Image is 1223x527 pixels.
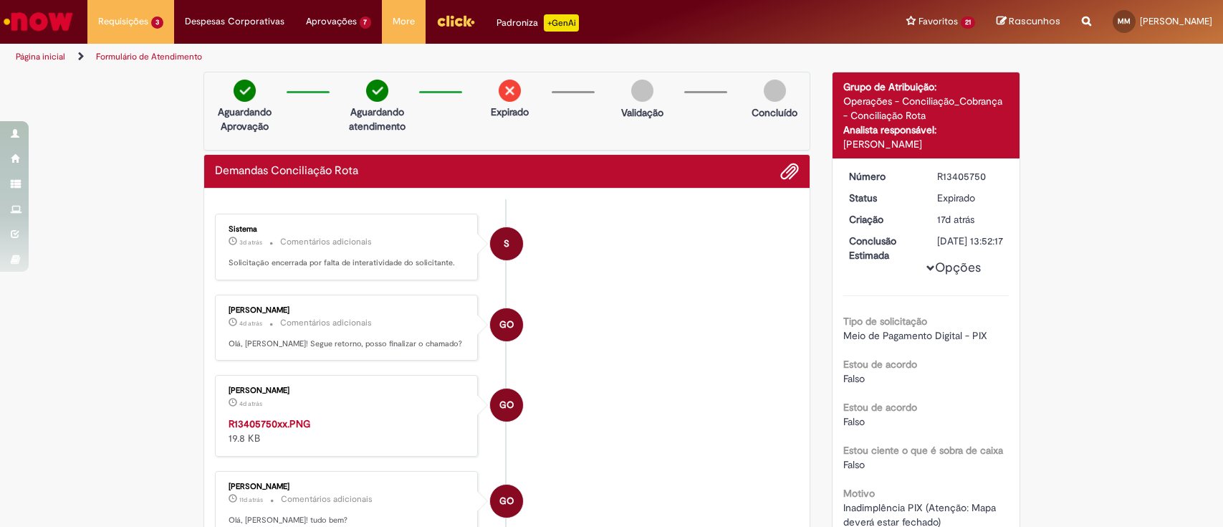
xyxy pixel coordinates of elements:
[499,388,514,422] span: GO
[843,415,865,428] span: Falso
[239,399,262,408] time: 25/08/2025 17:35:13
[239,495,263,504] time: 18/08/2025 17:40:38
[764,80,786,102] img: img-circle-grey.png
[490,308,523,341] div: Gustavo Oliveira
[210,105,279,133] p: Aguardando Aprovação
[919,14,958,29] span: Favoritos
[843,358,917,371] b: Estou de acordo
[843,123,1009,137] div: Analista responsável:
[843,444,1003,457] b: Estou ciente o que é sobra de caixa
[621,105,663,120] p: Validação
[436,10,475,32] img: click_logo_yellow_360x200.png
[843,315,927,328] b: Tipo de solicitação
[937,169,1004,184] div: R13405750
[229,257,467,269] p: Solicitação encerrada por falta de interatividade do solicitante.
[96,51,202,62] a: Formulário de Atendimento
[229,483,467,491] div: [PERSON_NAME]
[1009,14,1060,28] span: Rascunhos
[239,238,262,247] span: 3d atrás
[937,213,974,226] span: 17d atrás
[239,399,262,408] span: 4d atrás
[393,14,415,29] span: More
[497,14,579,32] div: Padroniza
[937,234,1004,248] div: [DATE] 13:52:17
[499,308,514,342] span: GO
[229,306,467,315] div: [PERSON_NAME]
[780,162,799,181] button: Adicionar anexos
[239,495,263,504] span: 11d atrás
[229,386,467,395] div: [PERSON_NAME]
[215,165,358,178] h2: Demandas Conciliação Rota Histórico de tíquete
[1140,15,1212,27] span: [PERSON_NAME]
[838,191,926,205] dt: Status
[843,372,865,385] span: Falso
[490,227,523,260] div: System
[234,80,256,102] img: check-circle-green.png
[997,15,1060,29] a: Rascunhos
[229,225,467,234] div: Sistema
[491,105,529,119] p: Expirado
[16,51,65,62] a: Página inicial
[1118,16,1131,26] span: MM
[843,487,875,500] b: Motivo
[280,317,372,329] small: Comentários adicionais
[843,458,865,471] span: Falso
[631,80,653,102] img: img-circle-grey.png
[229,338,467,350] p: Olá, [PERSON_NAME]! Segue retorno, posso finalizar o chamado?
[490,389,523,422] div: Gustavo Oliveira
[937,213,974,226] time: 12/08/2025 17:52:11
[843,401,917,414] b: Estou de acordo
[499,80,521,102] img: remove.png
[11,44,805,70] ul: Trilhas de página
[843,80,1009,94] div: Grupo de Atribuição:
[838,169,926,184] dt: Número
[838,234,926,262] dt: Conclusão Estimada
[843,137,1009,151] div: [PERSON_NAME]
[937,191,1004,205] div: Expirado
[838,212,926,227] dt: Criação
[360,16,372,29] span: 7
[961,16,975,29] span: 21
[366,80,388,102] img: check-circle-green.png
[499,484,514,518] span: GO
[306,14,357,29] span: Aprovações
[281,493,373,505] small: Comentários adicionais
[229,417,467,445] div: 19.8 KB
[843,94,1009,123] div: Operações - Conciliação_Cobrança - Conciliação Rota
[98,14,148,29] span: Requisições
[843,329,987,342] span: Meio de Pagamento Digital - PIX
[504,227,509,261] span: S
[239,319,262,328] span: 4d atrás
[342,105,412,133] p: Aguardando atendimento
[280,236,372,248] small: Comentários adicionais
[185,14,284,29] span: Despesas Corporativas
[1,7,75,36] img: ServiceNow
[229,417,310,430] a: R13405750xx.PNG
[752,105,797,120] p: Concluído
[239,319,262,328] time: 25/08/2025 17:36:41
[937,212,1004,227] div: 12/08/2025 17:52:11
[239,238,262,247] time: 26/08/2025 15:40:38
[151,16,163,29] span: 3
[490,485,523,518] div: Gustavo Oliveira
[544,14,579,32] p: +GenAi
